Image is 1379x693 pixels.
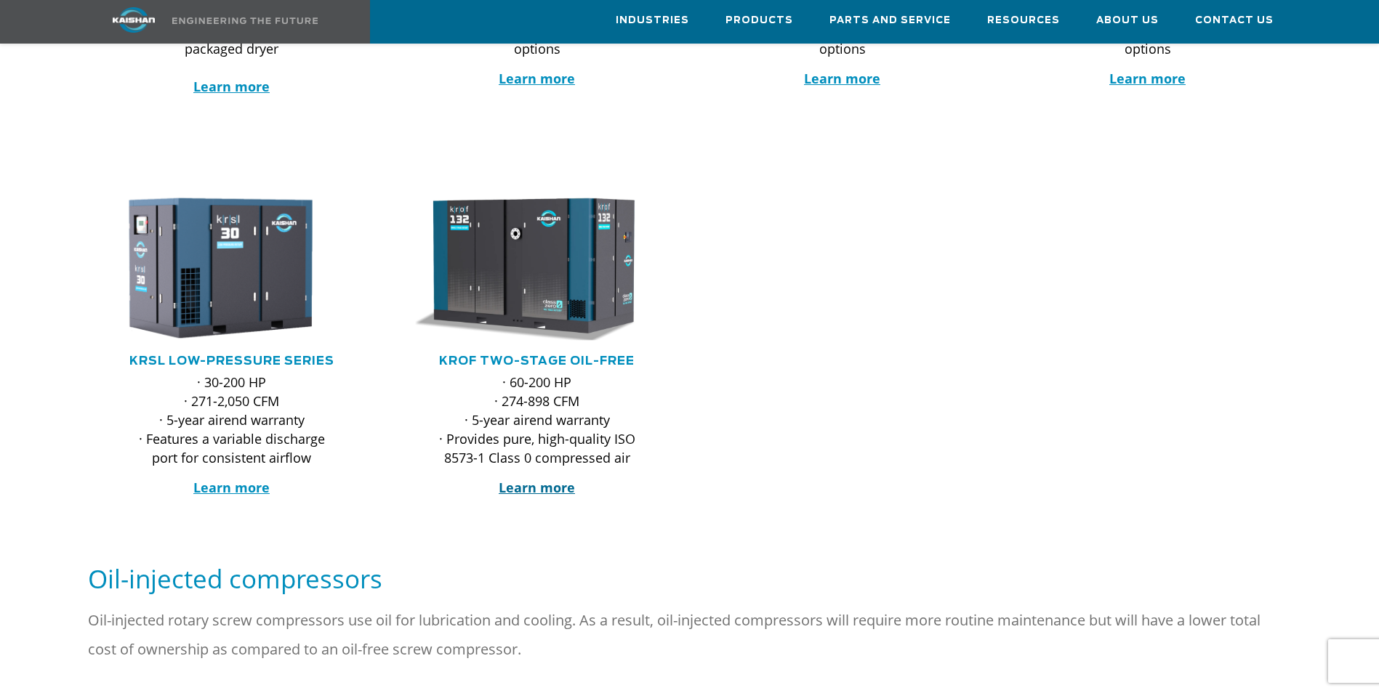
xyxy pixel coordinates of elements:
a: Parts and Service [829,1,951,40]
div: krsl30 [102,194,361,342]
a: KROF TWO-STAGE OIL-FREE [439,355,635,367]
span: Contact Us [1195,12,1274,29]
a: About Us [1096,1,1159,40]
span: About Us [1096,12,1159,29]
a: Learn more [193,479,270,496]
img: krof132 [397,194,656,342]
p: · 30-200 HP · 271-2,050 CFM · 5-year airend warranty · Features a variable discharge port for con... [132,373,332,467]
img: Engineering the future [172,17,318,24]
a: Resources [987,1,1060,40]
a: Learn more [1109,70,1186,87]
a: Learn more [499,70,575,87]
a: Contact Us [1195,1,1274,40]
a: Learn more [499,479,575,496]
div: krof132 [408,194,667,342]
span: Industries [616,12,689,29]
a: Learn more [804,70,880,87]
p: Oil-injected rotary screw compressors use oil for lubrication and cooling. As a result, oil-injec... [88,606,1292,664]
a: KRSL Low-Pressure Series [129,355,334,367]
span: Parts and Service [829,12,951,29]
span: Resources [987,12,1060,29]
img: kaishan logo [79,7,188,33]
a: Products [725,1,793,40]
img: krsl30 [92,194,350,342]
h5: Oil-injected compressors [88,562,1292,595]
p: · 60-200 HP · 274-898 CFM · 5-year airend warranty · Provides pure, high-quality ISO 8573-1 Class... [437,373,638,467]
a: Learn more [193,78,270,95]
a: Industries [616,1,689,40]
span: Products [725,12,793,29]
